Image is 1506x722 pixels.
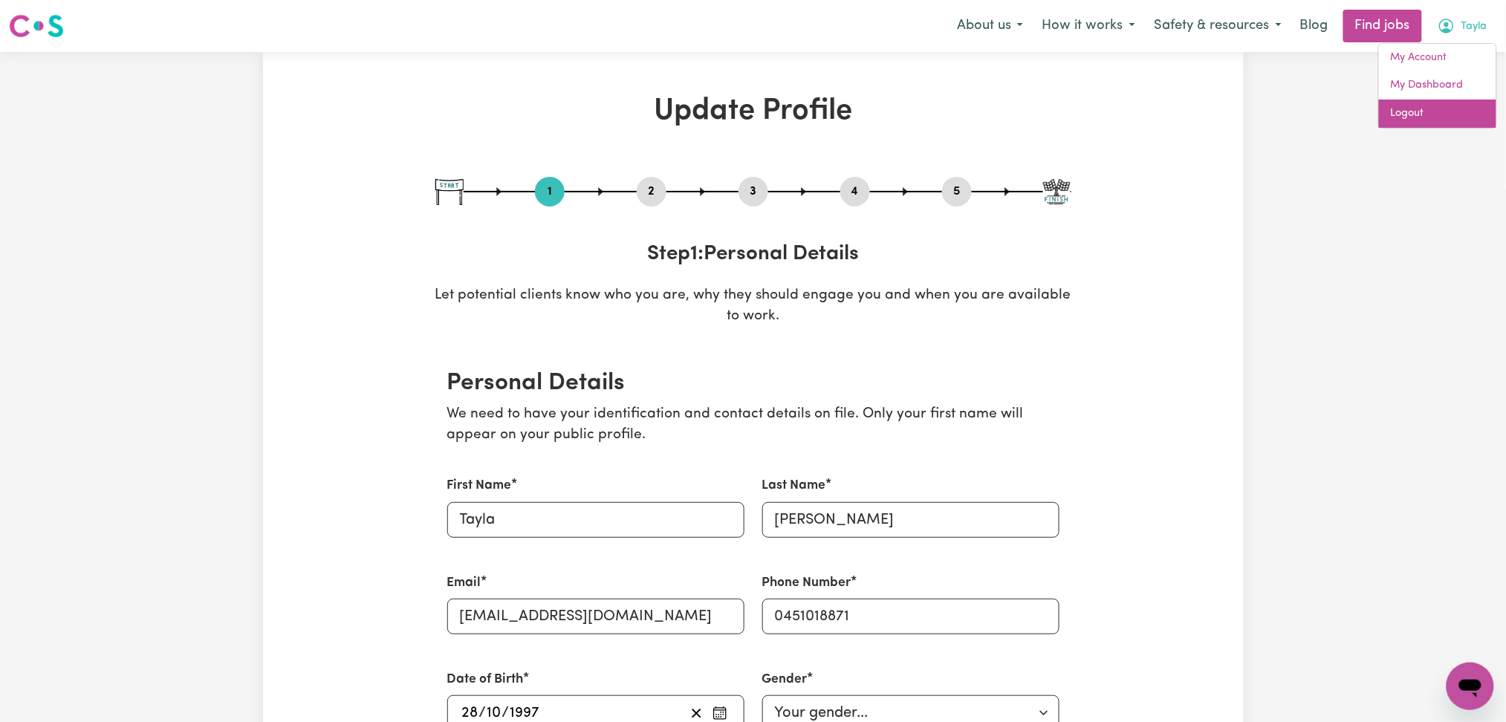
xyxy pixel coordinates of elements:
[1378,43,1497,129] div: My Account
[502,705,510,721] span: /
[942,182,972,201] button: Go to step 5
[479,705,487,721] span: /
[637,182,666,201] button: Go to step 2
[762,670,808,689] label: Gender
[1461,19,1487,35] span: Tayla
[447,404,1059,447] p: We need to have your identification and contact details on file. Only your first name will appear...
[447,573,481,593] label: Email
[1291,10,1337,42] a: Blog
[1379,44,1496,72] a: My Account
[762,476,826,495] label: Last Name
[840,182,870,201] button: Go to step 4
[435,94,1071,129] h1: Update Profile
[1447,663,1494,710] iframe: Button to launch messaging window
[447,670,524,689] label: Date of Birth
[947,10,1033,42] button: About us
[435,285,1071,328] p: Let potential clients know who you are, why they should engage you and when you are available to ...
[1033,10,1145,42] button: How it works
[1428,10,1497,42] button: My Account
[1379,100,1496,128] a: Logout
[447,369,1059,397] h2: Personal Details
[739,182,768,201] button: Go to step 3
[1379,71,1496,100] a: My Dashboard
[535,182,565,201] button: Go to step 1
[762,573,851,593] label: Phone Number
[9,9,64,43] a: Careseekers logo
[447,476,512,495] label: First Name
[1145,10,1291,42] button: Safety & resources
[435,242,1071,267] h3: Step 1 : Personal Details
[1343,10,1422,42] a: Find jobs
[9,13,64,39] img: Careseekers logo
